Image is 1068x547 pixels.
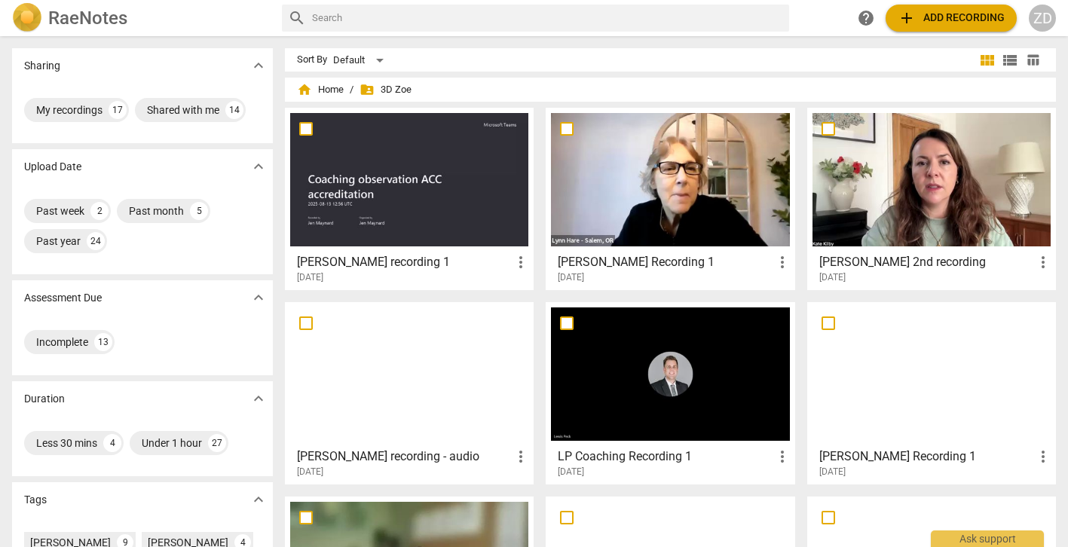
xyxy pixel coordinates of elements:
div: 14 [225,101,243,119]
span: expand_more [249,390,268,408]
p: Upload Date [24,159,81,175]
button: List view [999,49,1021,72]
span: expand_more [249,157,268,176]
div: My recordings [36,102,103,118]
button: Show more [247,54,270,77]
h3: Liz Price 2nd recording [819,253,1034,271]
p: Duration [24,391,65,407]
div: Less 30 mins [36,435,97,451]
div: Sort By [297,54,327,66]
div: 13 [94,333,112,351]
p: Tags [24,492,47,508]
div: Ask support [931,530,1044,547]
span: help [857,9,875,27]
span: [DATE] [297,466,323,478]
span: more_vert [512,253,530,271]
button: Show more [247,387,270,410]
h3: Liz Price recording - audio [297,448,512,466]
span: view_list [1001,51,1019,69]
span: 3D Zoe [360,82,412,97]
a: Help [852,5,880,32]
input: Search [312,6,783,30]
span: view_module [978,51,996,69]
span: Home [297,82,344,97]
a: [PERSON_NAME] recording 1[DATE] [290,113,528,283]
div: 2 [90,202,109,220]
h3: Anna Christiansen Recording 1 [819,448,1034,466]
h2: RaeNotes [48,8,127,29]
span: [DATE] [819,466,846,478]
h3: Rachel Kochany Recording 1 [558,253,773,271]
span: table_chart [1026,53,1040,67]
div: 5 [190,202,208,220]
span: expand_more [249,289,268,307]
span: add [898,9,916,27]
div: 24 [87,232,105,250]
div: Past year [36,234,81,249]
span: more_vert [512,448,530,466]
button: Show more [247,286,270,309]
span: [DATE] [558,466,584,478]
span: more_vert [773,448,791,466]
button: Upload [886,5,1017,32]
span: expand_more [249,490,268,509]
span: more_vert [1034,253,1052,271]
div: Past week [36,203,84,218]
span: [DATE] [558,271,584,284]
span: more_vert [773,253,791,271]
span: [DATE] [297,271,323,284]
button: Tile view [976,49,999,72]
span: more_vert [1034,448,1052,466]
a: [PERSON_NAME] 2nd recording[DATE] [812,113,1051,283]
button: Show more [247,488,270,511]
button: ZD [1029,5,1056,32]
h3: Jen Maynard recording 1 [297,253,512,271]
span: [DATE] [819,271,846,284]
span: home [297,82,312,97]
span: Add recording [898,9,1005,27]
p: Sharing [24,58,60,74]
div: Under 1 hour [142,435,202,451]
span: expand_more [249,57,268,75]
button: Table view [1021,49,1044,72]
div: Incomplete [36,335,88,350]
button: Show more [247,155,270,178]
span: folder_shared [360,82,375,97]
a: [PERSON_NAME] Recording 1[DATE] [812,307,1051,478]
div: 17 [109,101,127,119]
div: 27 [208,434,226,452]
div: Past month [129,203,184,218]
h3: LP Coaching Recording 1 [558,448,773,466]
a: LogoRaeNotes [12,3,270,33]
p: Assessment Due [24,290,102,306]
a: [PERSON_NAME] recording - audio[DATE] [290,307,528,478]
span: / [350,84,353,96]
a: LP Coaching Recording 1[DATE] [551,307,789,478]
img: Logo [12,3,42,33]
a: [PERSON_NAME] Recording 1[DATE] [551,113,789,283]
div: Shared with me [147,102,219,118]
span: search [288,9,306,27]
div: Default [333,48,389,72]
div: 4 [103,434,121,452]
